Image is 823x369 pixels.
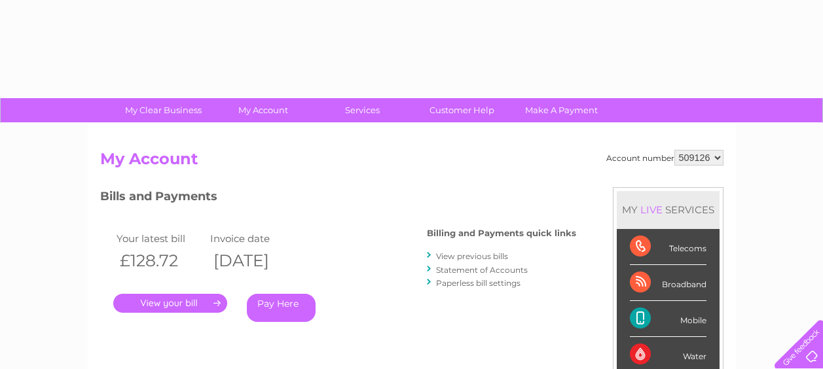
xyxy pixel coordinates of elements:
a: Paperless bill settings [436,278,521,288]
div: LIVE [638,203,665,216]
th: [DATE] [207,247,301,274]
a: Customer Help [408,98,516,122]
a: My Account [209,98,317,122]
th: £128.72 [113,247,208,274]
div: Mobile [630,301,706,337]
a: Make A Payment [507,98,615,122]
a: View previous bills [436,251,508,261]
a: Statement of Accounts [436,265,528,275]
div: Telecoms [630,229,706,265]
td: Your latest bill [113,230,208,247]
h4: Billing and Payments quick links [427,228,576,238]
div: Broadband [630,265,706,301]
div: MY SERVICES [617,191,720,228]
a: Services [308,98,416,122]
td: Invoice date [207,230,301,247]
div: Account number [606,150,723,166]
a: . [113,294,227,313]
a: My Clear Business [109,98,217,122]
h3: Bills and Payments [100,187,576,210]
h2: My Account [100,150,723,175]
a: Pay Here [247,294,316,322]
